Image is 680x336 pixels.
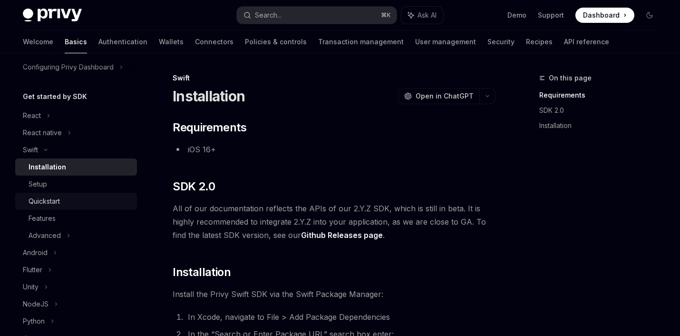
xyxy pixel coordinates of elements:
div: Swift [23,144,38,156]
span: SDK 2.0 [173,179,215,194]
div: Unity [23,281,39,293]
button: Search...⌘K [237,7,397,24]
div: Setup [29,178,47,190]
h5: Get started by SDK [23,91,87,102]
a: Github Releases page [301,230,383,240]
div: NodeJS [23,298,49,310]
div: Python [23,316,45,327]
a: Recipes [526,30,553,53]
h1: Installation [173,88,245,105]
a: Security [487,30,515,53]
span: ⌘ K [381,11,391,19]
a: Setup [15,176,137,193]
a: Transaction management [318,30,404,53]
span: Dashboard [583,10,620,20]
a: Dashboard [575,8,634,23]
a: SDK 2.0 [539,103,665,118]
div: Features [29,213,56,224]
span: Open in ChatGPT [416,91,474,101]
li: In Xcode, navigate to File > Add Package Dependencies [185,310,495,324]
div: Android [23,247,48,258]
img: dark logo [23,9,82,22]
div: Swift [173,73,495,83]
div: Flutter [23,264,42,276]
a: Authentication [98,30,147,53]
a: Demo [507,10,526,20]
span: Requirements [173,120,246,135]
span: Install the Privy Swift SDK via the Swift Package Manager: [173,287,495,301]
span: On this page [549,72,592,84]
a: Installation [15,158,137,176]
a: Support [538,10,564,20]
div: React native [23,127,62,138]
div: Installation [29,161,66,173]
button: Ask AI [401,7,443,24]
button: Open in ChatGPT [398,88,479,104]
a: Features [15,210,137,227]
span: Installation [173,265,231,280]
div: Advanced [29,230,61,241]
a: API reference [564,30,609,53]
div: Quickstart [29,196,60,207]
li: iOS 16+ [173,143,495,156]
a: Installation [539,118,665,133]
div: Search... [255,10,282,21]
span: All of our documentation reflects the APIs of our 2.Y.Z SDK, which is still in beta. It is highly... [173,202,495,242]
div: React [23,110,41,121]
a: Basics [65,30,87,53]
a: Wallets [159,30,184,53]
a: Connectors [195,30,233,53]
a: Requirements [539,88,665,103]
a: Welcome [23,30,53,53]
a: User management [415,30,476,53]
span: Ask AI [418,10,437,20]
a: Policies & controls [245,30,307,53]
a: Quickstart [15,193,137,210]
button: Toggle dark mode [642,8,657,23]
